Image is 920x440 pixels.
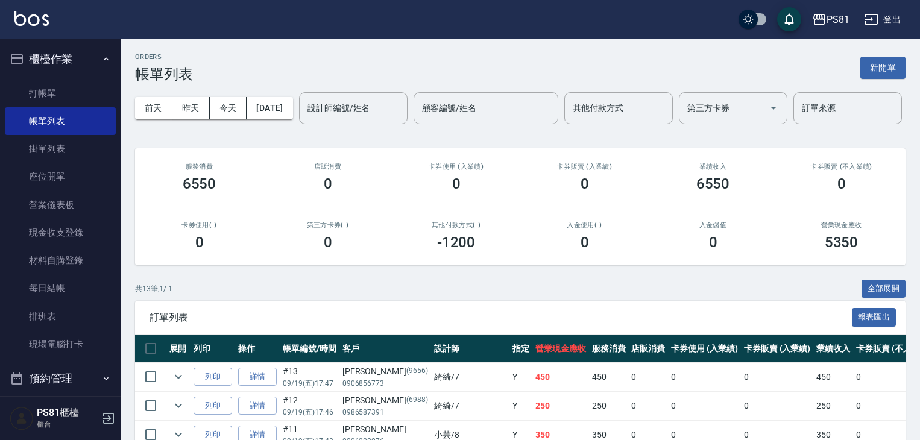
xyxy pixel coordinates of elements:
th: 業績收入 [813,335,853,363]
th: 服務消費 [589,335,629,363]
td: Y [509,363,532,391]
h3: 0 [452,175,461,192]
h3: 6550 [183,175,216,192]
button: 新開單 [860,57,906,79]
a: 掛單列表 [5,135,116,163]
p: 共 13 筆, 1 / 1 [135,283,172,294]
a: 材料自購登錄 [5,247,116,274]
button: 前天 [135,97,172,119]
h2: ORDERS [135,53,193,61]
h3: 0 [324,234,332,251]
td: 綺綺 /7 [431,392,509,420]
button: expand row [169,368,187,386]
p: 0986587391 [342,407,428,418]
span: 訂單列表 [150,312,852,324]
a: 座位開單 [5,163,116,190]
button: 櫃檯作業 [5,43,116,75]
a: 詳情 [238,368,277,386]
a: 詳情 [238,397,277,415]
h2: 業績收入 [663,163,763,171]
th: 展開 [166,335,191,363]
td: 綺綺 /7 [431,363,509,391]
td: 450 [532,363,589,391]
button: 報表及分析 [5,394,116,426]
p: (9656) [406,365,428,378]
a: 新開單 [860,61,906,73]
a: 每日結帳 [5,274,116,302]
h2: 店販消費 [278,163,377,171]
a: 營業儀表板 [5,191,116,219]
button: [DATE] [247,97,292,119]
img: Logo [14,11,49,26]
button: save [777,7,801,31]
h3: 0 [324,175,332,192]
h3: 帳單列表 [135,66,193,83]
p: 09/19 (五) 17:46 [283,407,336,418]
h2: 營業現金應收 [792,221,891,229]
p: 櫃台 [37,419,98,430]
button: 列印 [194,397,232,415]
th: 店販消費 [628,335,668,363]
button: 今天 [210,97,247,119]
div: [PERSON_NAME] [342,365,428,378]
td: #13 [280,363,339,391]
td: 0 [628,392,668,420]
h5: PS81櫃檯 [37,407,98,419]
h2: 入金使用(-) [535,221,634,229]
td: 250 [532,392,589,420]
td: 0 [668,363,741,391]
a: 排班表 [5,303,116,330]
h2: 第三方卡券(-) [278,221,377,229]
div: [PERSON_NAME] [342,423,428,436]
button: PS81 [807,7,854,32]
th: 操作 [235,335,280,363]
td: 0 [741,363,814,391]
td: 250 [813,392,853,420]
h3: 0 [581,175,589,192]
td: 0 [668,392,741,420]
th: 卡券使用 (入業績) [668,335,741,363]
h3: 5350 [825,234,859,251]
h3: 6550 [696,175,730,192]
h3: -1200 [437,234,476,251]
th: 卡券販賣 (入業績) [741,335,814,363]
button: 登出 [859,8,906,31]
button: 預約管理 [5,363,116,394]
a: 打帳單 [5,80,116,107]
td: 0 [628,363,668,391]
a: 報表匯出 [852,311,896,322]
td: 450 [813,363,853,391]
th: 營業現金應收 [532,335,589,363]
a: 現金收支登錄 [5,219,116,247]
h3: 0 [837,175,846,192]
a: 帳單列表 [5,107,116,135]
a: 現場電腦打卡 [5,330,116,358]
button: 昨天 [172,97,210,119]
th: 指定 [509,335,532,363]
th: 設計師 [431,335,509,363]
button: 列印 [194,368,232,386]
h2: 入金儲值 [663,221,763,229]
img: Person [10,406,34,430]
th: 帳單編號/時間 [280,335,339,363]
h3: 0 [709,234,717,251]
th: 列印 [191,335,235,363]
h2: 卡券使用 (入業績) [406,163,506,171]
div: [PERSON_NAME] [342,394,428,407]
td: 450 [589,363,629,391]
h2: 卡券使用(-) [150,221,249,229]
p: 0906856773 [342,378,428,389]
p: 09/19 (五) 17:47 [283,378,336,389]
h3: 0 [581,234,589,251]
div: PS81 [827,12,849,27]
td: Y [509,392,532,420]
h3: 0 [195,234,204,251]
h3: 服務消費 [150,163,249,171]
button: 報表匯出 [852,308,896,327]
h2: 卡券販賣 (入業績) [535,163,634,171]
p: (6988) [406,394,428,407]
td: #12 [280,392,339,420]
h2: 其他付款方式(-) [406,221,506,229]
th: 客戶 [339,335,431,363]
h2: 卡券販賣 (不入業績) [792,163,891,171]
